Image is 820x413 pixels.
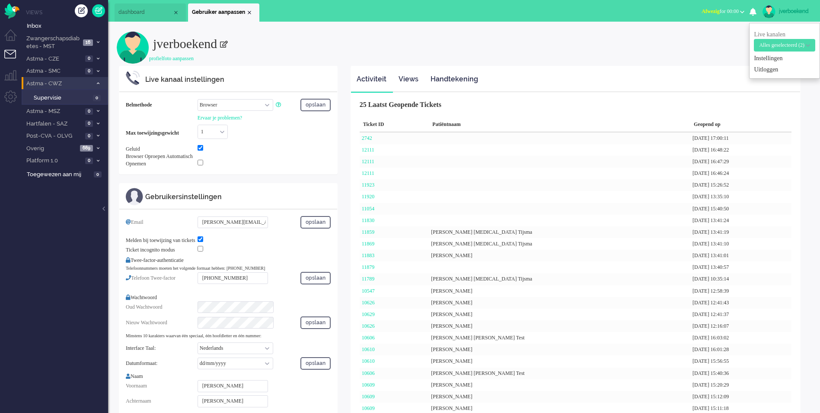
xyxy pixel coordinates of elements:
div: [DATE] 15:12:09 [690,391,791,403]
div: [DATE] 15:40:50 [690,203,791,215]
span: 689 [80,145,93,152]
div: Close tab [246,9,253,16]
div: [DATE] 16:01:28 [690,344,791,355]
div: [DATE] 15:56:55 [690,355,791,367]
li: user20 [188,3,259,22]
span: Inbox [27,22,108,30]
div: Ticket incognito modus [126,246,198,254]
span: Overig [25,145,77,153]
div: [DATE] 13:41:01 [690,250,791,261]
div: Live kanaal instellingen [145,75,331,85]
a: 10609 [362,394,375,400]
div: Close tab [172,9,179,16]
div: Geluid [126,145,198,153]
img: user.svg [117,31,149,64]
div: [PERSON_NAME] [429,285,690,297]
div: [PERSON_NAME] [MEDICAL_DATA] Tijsma [429,238,690,250]
span: Oud Wachtwoord [126,304,162,310]
a: Omnidesk [4,6,19,12]
span: jverboekend [153,36,217,51]
div: Melden bij toewijzing van tickets [126,237,198,244]
a: 11789 [362,276,375,282]
div: [DATE] 10:35:14 [690,273,791,285]
span: Astma - CWZ [25,80,92,88]
li: Dashboard menu [4,29,24,49]
div: [DATE] 13:41:19 [690,226,791,238]
li: Dashboard [115,3,186,22]
span: Alles geselecteerd (2) [759,42,804,48]
div: [DATE] 15:26:52 [690,179,791,191]
span: Supervisie [34,94,91,102]
a: 11923 [362,182,375,188]
a: 12111 [362,170,374,176]
span: Astma - SMC [25,67,83,75]
div: Creëer ticket [75,4,88,17]
a: profielfoto aanpassen [149,55,194,61]
span: 0 [85,108,93,115]
div: [PERSON_NAME] [MEDICAL_DATA] Tijsma [429,226,690,238]
a: 10626 [362,300,375,306]
a: Handtekening [425,69,484,90]
li: Admin menu [4,90,24,110]
div: [DATE] 13:35:10 [690,191,791,203]
span: Voornaam [126,383,147,389]
a: 11054 [362,206,375,212]
span: Astma - MSZ [25,107,83,116]
span: Gebruiker aanpassen [192,9,246,16]
a: 2742 [362,135,372,141]
button: opslaan [300,99,331,111]
span: Platform 1.0 [25,157,83,165]
a: Quick Ticket [92,4,105,17]
button: opslaan [300,357,331,370]
span: Afwezig [702,8,719,14]
a: 10606 [362,370,375,376]
a: Activiteit [351,69,392,90]
div: Naam [126,373,331,380]
span: for 00:00 [702,8,739,14]
div: [PERSON_NAME] [429,250,690,261]
a: 11830 [362,217,375,223]
div: [DATE] 15:20:29 [690,379,791,391]
span: 0 [85,55,93,62]
div: [DATE] 16:47:29 [690,156,791,168]
div: Wachtwoord [126,290,331,301]
a: jverboekend [761,5,811,18]
div: [PERSON_NAME] [429,379,690,391]
b: 25 Laatst Geopende Tickets [360,101,441,108]
small: Telefoonnummers moeten het volgende formaat hebben: [PHONE_NUMBER] [126,266,265,271]
div: [DATE] 12:58:39 [690,285,791,297]
a: Uitloggen [754,65,815,74]
a: 10626 [362,323,375,329]
div: jverboekend [779,7,811,16]
span: Nieuw Wachtwoord [126,319,167,326]
a: 12111 [362,158,374,165]
div: [PERSON_NAME] [PERSON_NAME] Test [429,332,690,344]
span: Astma - CZE [25,55,83,63]
li: Supervisor menu [4,70,24,90]
div: [DATE] 16:03:02 [690,332,791,344]
div: Gebruikersinstellingen [145,192,331,202]
span: Live kanalen [754,31,815,48]
a: 11879 [362,264,375,270]
a: 10606 [362,335,375,341]
b: Belmethode [126,102,152,108]
button: Afwezigfor 00:00 [696,5,750,18]
a: Ervaar je problemen? [198,114,242,122]
div: [DATE] 12:41:43 [690,297,791,309]
div: [DATE] 13:41:10 [690,238,791,250]
div: [DATE] 15:40:36 [690,368,791,379]
a: 10629 [362,311,375,317]
div: Email [126,219,198,232]
div: Patiëntnaam [429,117,690,132]
div: [DATE] 12:16:07 [690,320,791,332]
b: Max toewijzingsgewicht [126,130,179,136]
div: [DATE] 16:46:24 [690,168,791,179]
a: Toegewezen aan mij 0 [25,169,108,179]
span: 0 [85,68,93,74]
div: Geopend op [690,117,791,132]
img: avatar [763,5,775,18]
button: opslaan [300,216,331,229]
a: 10610 [362,346,375,352]
div: Twee-factor-authenticatie [126,257,331,264]
div: [PERSON_NAME] [429,344,690,355]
